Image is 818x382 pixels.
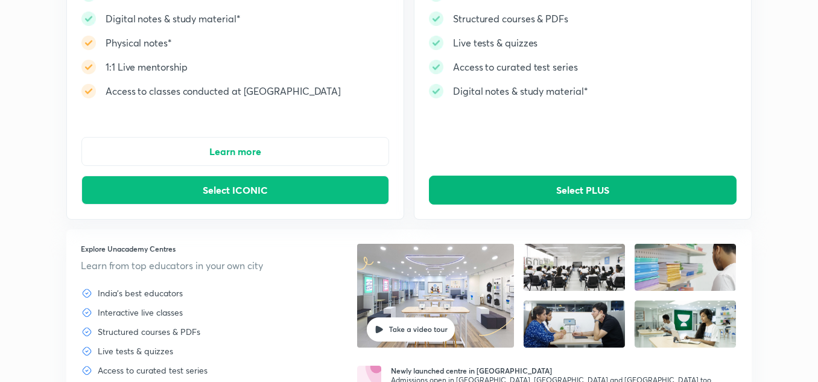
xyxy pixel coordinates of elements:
[81,307,93,319] img: checked
[429,11,443,26] img: -
[98,287,183,299] p: India's best educators
[429,84,443,98] img: -
[453,60,578,74] h5: Access to curated test series
[98,345,173,357] p: Live tests & quizzes
[81,84,96,98] img: -
[453,84,588,98] h5: Digital notes & study material*
[357,244,514,348] img: thumbnail
[635,244,736,291] img: centre-image
[429,176,737,205] button: Select PLUS
[98,364,208,377] p: Access to curated test series
[98,307,183,319] p: Interactive live classes
[81,176,389,205] button: Select ICONIC
[106,60,187,74] h5: 1:1 Live mentorship
[81,287,93,299] img: checked
[209,145,261,158] span: Learn more
[98,326,200,338] p: Structured courses & PDFs
[524,301,625,348] img: centre-image
[81,36,96,50] img: -
[81,60,96,74] img: -
[81,364,93,377] img: checked
[556,184,609,196] span: Select PLUS
[81,326,93,338] img: checked
[203,184,268,196] span: Select ICONIC
[453,36,537,50] h5: Live tests & quizzes
[81,11,96,26] img: -
[106,11,241,26] h5: Digital notes & study material*
[81,137,389,166] button: Learn more
[524,244,625,291] img: centre-image
[391,366,711,375] p: Newly launched centre in [GEOGRAPHIC_DATA]
[429,36,443,50] img: -
[106,84,341,98] h5: Access to classes conducted at [GEOGRAPHIC_DATA]
[635,301,736,348] img: centre-image
[81,244,305,253] p: Explore Unacademy Centres
[106,36,172,50] h5: Physical notes*
[81,345,93,357] img: checked
[367,317,455,342] img: play
[453,11,568,26] h5: Structured courses & PDFs
[81,258,305,273] h5: Learn from top educators in your own city
[429,60,443,74] img: -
